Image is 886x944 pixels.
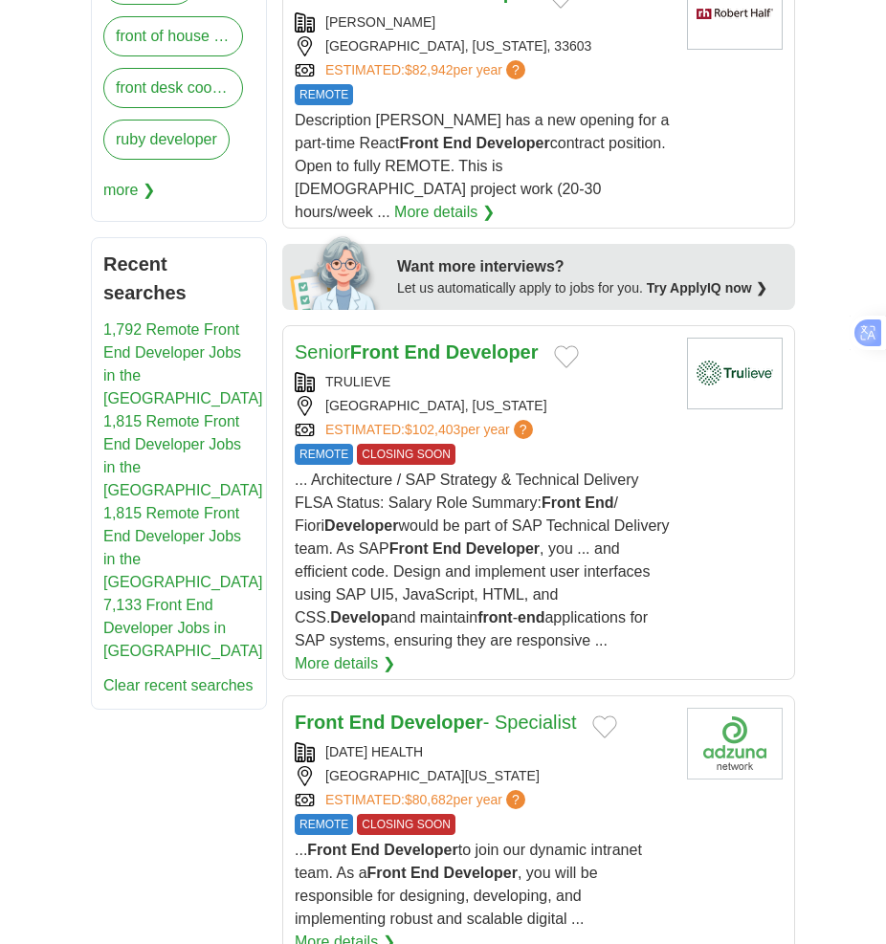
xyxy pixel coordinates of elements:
[647,280,767,296] a: Try ApplyIQ now ❯
[325,790,529,810] a: ESTIMATED:$80,682per year?
[103,68,243,108] a: front desk coordinator
[394,201,495,224] a: More details ❯
[404,341,440,362] strong: End
[330,609,389,626] strong: Develop
[103,597,263,659] a: 7,133 Front End Developer Jobs in [GEOGRAPHIC_DATA]
[687,708,783,779] img: Company logo
[295,472,670,648] span: ... Architecture / SAP Strategy & Technical Delivery FLSA Status: Salary Role Summary: / Fiori wo...
[554,345,579,368] button: Add to favorite jobs
[103,505,263,590] a: 1,815 Remote Front End Developer Jobs in the [GEOGRAPHIC_DATA]
[103,677,254,693] a: Clear recent searches
[295,712,577,733] a: Front End Developer- Specialist
[397,278,784,298] div: Let us automatically apply to jobs for you.
[350,341,399,362] strong: Front
[410,865,439,881] strong: End
[103,250,255,307] h2: Recent searches
[518,609,544,626] strong: end
[103,171,155,209] span: more ❯
[103,120,230,160] a: ruby developer
[506,790,525,809] span: ?
[295,742,672,762] div: [DATE] HEALTH
[295,84,353,105] span: REMOTE
[349,712,386,733] strong: End
[506,60,525,79] span: ?
[325,14,435,30] a: [PERSON_NAME]
[325,60,529,80] a: ESTIMATED:$82,942per year?
[367,865,407,881] strong: Front
[390,712,483,733] strong: Developer
[399,135,438,151] strong: Front
[405,62,454,77] span: $82,942
[103,16,243,56] a: front of house manager
[325,374,390,389] a: TRULIEVE
[295,712,343,733] strong: Front
[357,444,455,465] span: CLOSING SOON
[357,814,455,835] span: CLOSING SOON
[444,865,518,881] strong: Developer
[687,338,783,409] img: Trulieve logo
[384,842,457,858] strong: Developer
[477,609,512,626] strong: front
[351,842,380,858] strong: End
[432,540,461,557] strong: End
[405,792,454,807] span: $80,682
[295,36,672,56] div: [GEOGRAPHIC_DATA], [US_STATE], 33603
[295,396,672,416] div: [GEOGRAPHIC_DATA], [US_STATE]
[443,135,472,151] strong: End
[290,233,383,310] img: apply-iq-scientist.png
[103,413,263,498] a: 1,815 Remote Front End Developer Jobs in the [GEOGRAPHIC_DATA]
[324,517,398,534] strong: Developer
[397,255,784,278] div: Want more interviews?
[295,444,353,465] span: REMOTE
[295,814,353,835] span: REMOTE
[295,652,395,675] a: More details ❯
[325,420,537,440] a: ESTIMATED:$102,403per year?
[295,112,669,220] span: Description [PERSON_NAME] has a new opening for a part-time React contract position. Open to full...
[295,842,642,927] span: ... to join our dynamic intranet team. As a , you will be responsible for designing, developing, ...
[295,766,672,786] div: [GEOGRAPHIC_DATA][US_STATE]
[446,341,539,362] strong: Developer
[295,341,539,362] a: SeniorFront End Developer
[592,715,617,738] button: Add to favorite jobs
[542,494,581,511] strong: Front
[389,540,429,557] strong: Front
[585,494,613,511] strong: End
[307,842,346,858] strong: Front
[476,135,549,151] strong: Developer
[405,422,460,437] span: $102,403
[466,540,540,557] strong: Developer
[103,321,263,406] a: 1,792 Remote Front End Developer Jobs in the [GEOGRAPHIC_DATA]
[514,420,533,439] span: ?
